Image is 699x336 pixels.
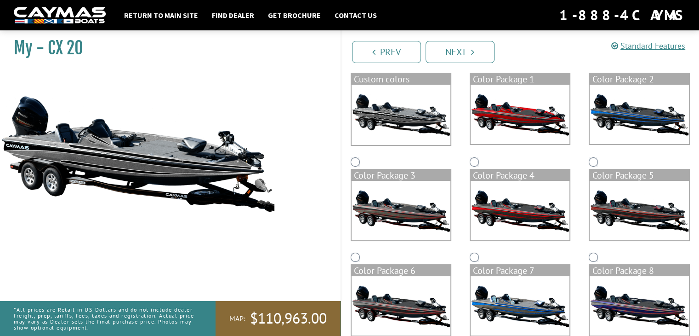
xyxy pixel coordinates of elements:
[471,276,569,336] img: color_package_318.png
[590,170,688,181] div: Color Package 5
[590,276,688,336] img: color_package_319.png
[352,170,450,181] div: Color Package 3
[559,5,685,25] div: 1-888-4CAYMAS
[611,41,685,51] a: Standard Features
[352,85,450,145] img: cx-Base-Layer.png
[471,170,569,181] div: Color Package 4
[352,265,450,276] div: Color Package 6
[207,9,259,21] a: Find Dealer
[14,7,106,24] img: white-logo-c9c8dbefe5ff5ceceb0f0178aa75bf4bb51f6bca0971e226c86eb53dfe498488.png
[352,41,421,63] a: Prev
[229,314,245,324] span: MAP:
[426,41,494,63] a: Next
[119,9,203,21] a: Return to main site
[590,181,688,240] img: color_package_316.png
[471,85,569,144] img: color_package_312.png
[471,181,569,240] img: color_package_315.png
[250,309,327,328] span: $110,963.00
[590,74,688,85] div: Color Package 2
[590,85,688,144] img: color_package_313.png
[471,74,569,85] div: Color Package 1
[352,181,450,240] img: color_package_314.png
[330,9,381,21] a: Contact Us
[14,302,195,336] p: *All prices are Retail in US Dollars and do not include dealer freight, prep, tariffs, fees, taxe...
[352,276,450,336] img: color_package_317.png
[352,74,450,85] div: Custom colors
[590,265,688,276] div: Color Package 8
[14,38,318,58] h1: My - CX 20
[471,265,569,276] div: Color Package 7
[216,301,341,336] a: MAP:$110,963.00
[263,9,325,21] a: Get Brochure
